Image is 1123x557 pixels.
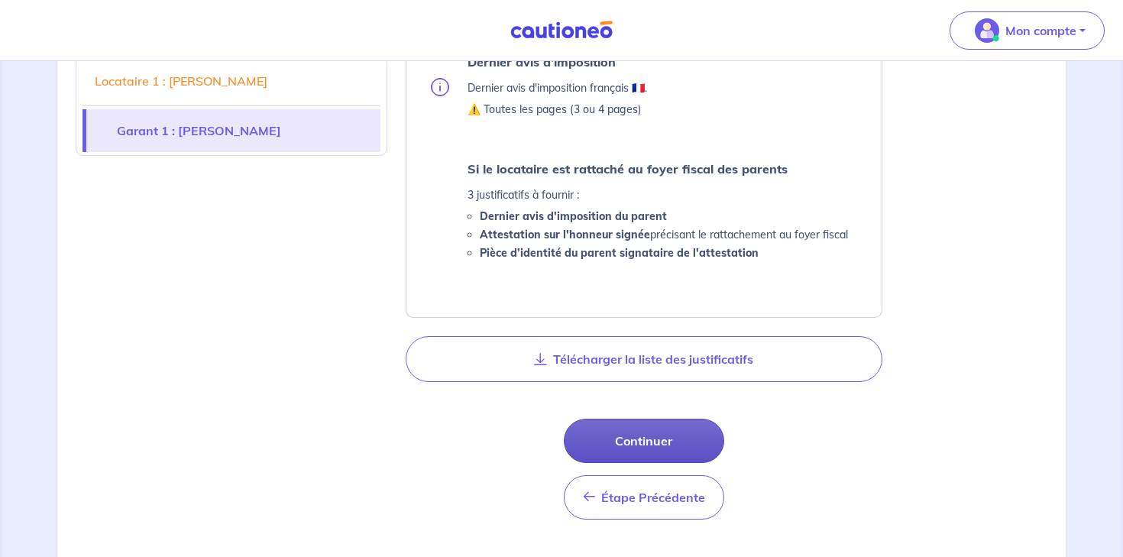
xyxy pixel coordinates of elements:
button: Étape Précédente [564,475,724,520]
strong: Pièce d’identité du parent signataire de l'attestation [480,246,759,260]
p: Dernier avis d'imposition français 🇫🇷. [468,79,647,97]
button: illu_account_valid_menu.svgMon compte [950,11,1105,50]
strong: Dernier avis d'imposition [468,54,616,70]
p: 3 justificatifs à fournir : [468,186,848,204]
a: Locataire 1 : [PERSON_NAME] [83,60,380,102]
p: ⚠️ Toutes les pages (3 ou 4 pages) [468,100,647,118]
button: Télécharger la liste des justificatifs [406,336,882,382]
img: info.svg [431,78,449,96]
strong: Dernier avis d'imposition du parent [480,209,667,223]
a: Garant 1 : [PERSON_NAME] [86,109,380,152]
img: illu_account_valid_menu.svg [975,18,999,43]
span: Étape Précédente [601,490,705,505]
strong: Attestation sur l'honneur signée [480,228,650,241]
li: précisant le rattachement au foyer fiscal [480,225,848,244]
p: Mon compte [1005,21,1076,40]
button: Continuer [564,419,724,463]
strong: Si le locataire est rattaché au foyer fiscal des parents [468,161,788,176]
img: Cautioneo [504,21,619,40]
